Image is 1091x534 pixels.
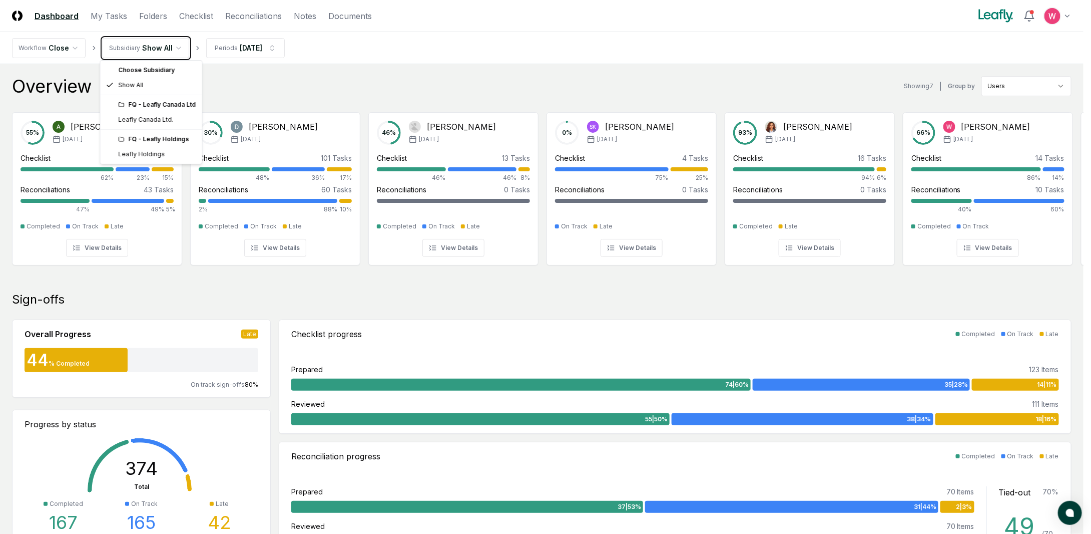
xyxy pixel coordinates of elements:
div: Choose Subsidiary [102,63,200,78]
div: Leafly Canada Ltd. [118,115,173,124]
div: Leafly Holdings [118,150,165,159]
div: FQ - Leafly Canada Ltd [118,100,196,109]
span: Show All [118,81,143,90]
div: FQ - Leafly Holdings [118,135,196,144]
